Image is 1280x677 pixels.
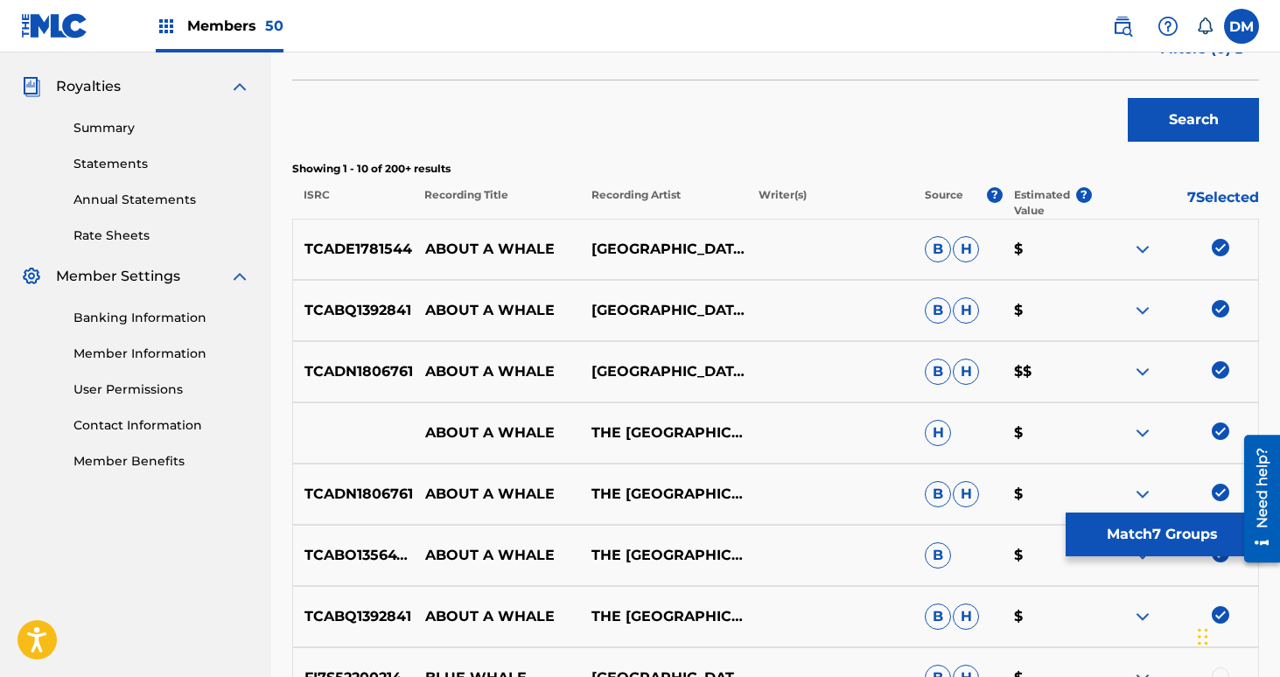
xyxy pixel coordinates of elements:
span: H [925,420,951,446]
a: Summary [73,119,250,137]
p: Writer(s) [746,187,913,219]
span: H [953,481,979,507]
button: Match7 Groups [1066,513,1259,556]
img: deselect [1212,300,1229,318]
p: Estimated Value [1014,187,1076,219]
p: [GEOGRAPHIC_DATA] [580,300,746,321]
img: Member Settings [21,266,42,287]
p: TCADE1781544 [293,239,413,260]
p: ABOUT A WHALE [413,422,579,443]
p: ISRC [292,187,413,219]
a: User Permissions [73,380,250,399]
img: deselect [1212,239,1229,256]
span: H [953,236,979,262]
span: B [925,236,951,262]
img: expand [1132,300,1153,321]
p: TCABO1356479 [293,545,413,566]
img: expand [1132,239,1153,260]
a: Annual Statements [73,191,250,209]
p: TCABQ1392841 [293,300,413,321]
img: expand [229,266,250,287]
img: Royalties [21,76,42,97]
div: Drag [1198,611,1208,663]
span: B [925,604,951,630]
img: deselect [1212,422,1229,440]
p: THE [GEOGRAPHIC_DATA] [580,606,746,627]
p: ABOUT A WHALE [413,545,579,566]
p: ABOUT A WHALE [413,361,579,382]
p: $ [1003,422,1092,443]
img: help [1158,16,1179,37]
p: THE [GEOGRAPHIC_DATA] [580,484,746,505]
span: B [925,481,951,507]
span: H [953,604,979,630]
img: search [1112,16,1133,37]
a: Statements [73,155,250,173]
p: ABOUT A WHALE [413,484,579,505]
img: expand [1132,361,1153,382]
img: MLC Logo [21,13,88,38]
p: 7 Selected [1092,187,1259,219]
span: Royalties [56,76,121,97]
a: Rate Sheets [73,227,250,245]
p: Source [925,187,963,219]
span: B [925,542,951,569]
p: ABOUT A WHALE [413,606,579,627]
p: [GEOGRAPHIC_DATA] [580,361,746,382]
p: Recording Title [413,187,580,219]
img: deselect [1212,484,1229,501]
p: THE [GEOGRAPHIC_DATA] [580,545,746,566]
span: 50 [265,17,283,34]
span: B [925,359,951,385]
p: [GEOGRAPHIC_DATA] [580,239,746,260]
a: Member Benefits [73,452,250,471]
span: ? [987,187,1003,203]
button: Search [1128,98,1259,142]
p: ABOUT A WHALE [413,300,579,321]
div: Notifications [1196,17,1214,35]
img: Top Rightsholders [156,16,177,37]
p: $ [1003,484,1092,505]
img: expand [229,76,250,97]
p: $$ [1003,361,1092,382]
p: $ [1003,239,1092,260]
span: Members [187,16,283,36]
p: TCADN1806761 [293,484,413,505]
p: TCADN1806761 [293,361,413,382]
img: expand [1132,422,1153,443]
p: $ [1003,545,1092,566]
span: H [953,359,979,385]
img: expand [1132,484,1153,505]
span: H [953,297,979,324]
div: User Menu [1224,9,1259,44]
span: B [925,297,951,324]
img: deselect [1212,361,1229,379]
p: TCABQ1392841 [293,606,413,627]
img: expand [1132,606,1153,627]
iframe: Resource Center [1231,429,1280,569]
p: $ [1003,606,1092,627]
p: Recording Artist [579,187,746,219]
a: Public Search [1105,9,1140,44]
iframe: Chat Widget [1193,593,1280,677]
p: ABOUT A WHALE [413,239,579,260]
p: $ [1003,300,1092,321]
a: Member Information [73,345,250,363]
span: Member Settings [56,266,180,287]
a: Banking Information [73,309,250,327]
div: Help [1151,9,1186,44]
p: THE [GEOGRAPHIC_DATA] [580,422,746,443]
a: Contact Information [73,416,250,435]
span: ? [1076,187,1092,203]
p: Showing 1 - 10 of 200+ results [292,161,1259,177]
